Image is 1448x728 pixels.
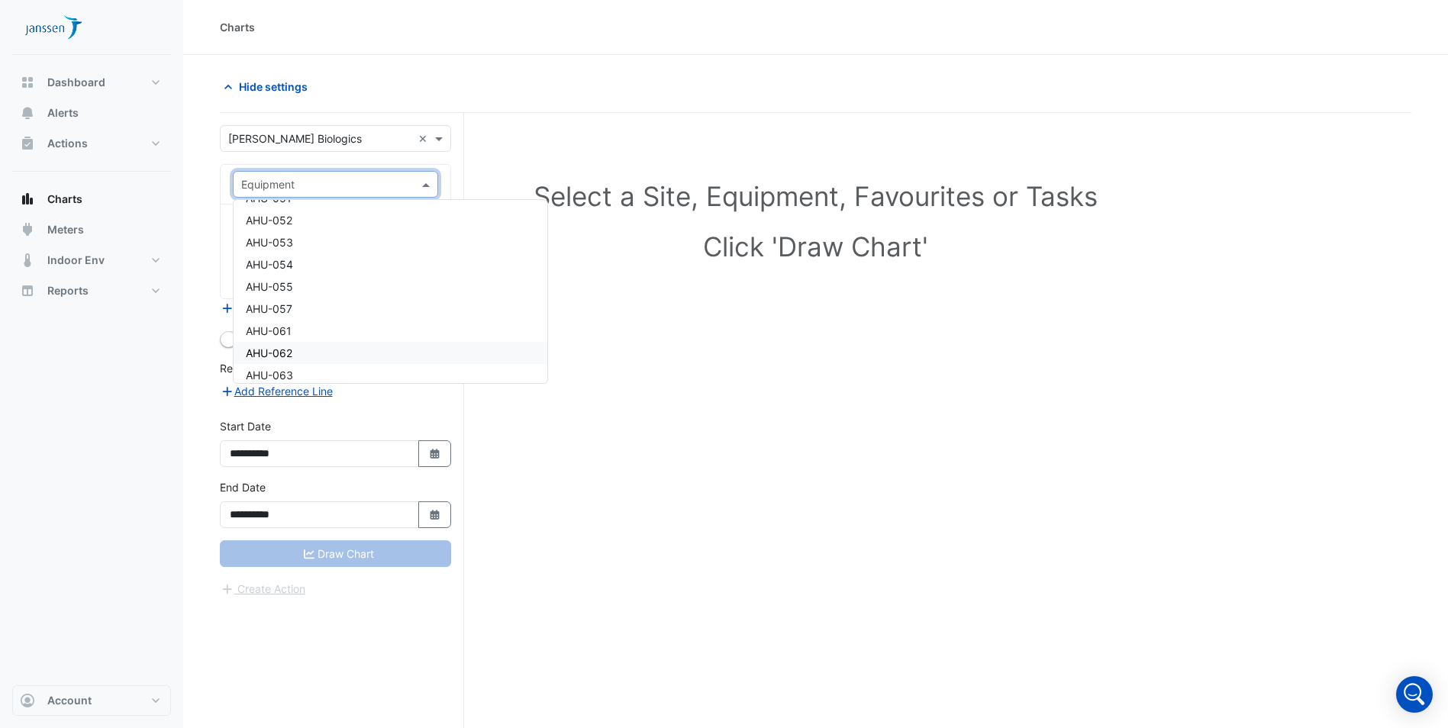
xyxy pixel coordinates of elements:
div: Charts [220,19,255,35]
label: Reference Lines [220,360,300,376]
span: Clear [418,130,431,147]
button: Reports [12,275,171,306]
img: Company Logo [18,12,87,43]
app-escalated-ticket-create-button: Please correct errors first [220,581,306,594]
span: Alerts [47,105,79,121]
span: AHU-053 [246,236,293,249]
span: Meters [47,222,84,237]
app-icon: Actions [20,136,35,151]
span: AHU-061 [246,324,292,337]
span: Indoor Env [47,253,105,268]
label: Start Date [220,418,271,434]
span: Dashboard [47,75,105,90]
app-icon: Indoor Env [20,253,35,268]
fa-icon: Select Date [428,508,442,521]
app-icon: Alerts [20,105,35,121]
span: Reports [47,283,89,298]
div: Open Intercom Messenger [1396,676,1433,713]
button: Hide settings [220,73,318,100]
app-icon: Meters [20,222,35,237]
button: Add Equipment [220,300,312,317]
label: End Date [220,479,266,495]
div: Options List [234,200,547,383]
span: Hide settings [239,79,308,95]
button: Indoor Env [12,245,171,275]
button: Charts [12,184,171,214]
button: Actions [12,128,171,159]
button: Alerts [12,98,171,128]
h1: Select a Site, Equipment, Favourites or Tasks [253,180,1378,212]
span: Charts [47,192,82,207]
button: Account [12,685,171,716]
span: AHU-062 [246,346,292,359]
span: AHU-057 [246,302,292,315]
button: Dashboard [12,67,171,98]
button: Meters [12,214,171,245]
span: Account [47,693,92,708]
fa-icon: Select Date [428,447,442,460]
span: AHU-052 [246,214,292,227]
span: AHU-055 [246,280,293,293]
app-icon: Charts [20,192,35,207]
button: Add Reference Line [220,382,334,400]
h1: Click 'Draw Chart' [253,230,1378,263]
span: Actions [47,136,88,151]
span: AHU-063 [246,369,293,382]
app-icon: Reports [20,283,35,298]
span: AHU-054 [246,258,293,271]
app-icon: Dashboard [20,75,35,90]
